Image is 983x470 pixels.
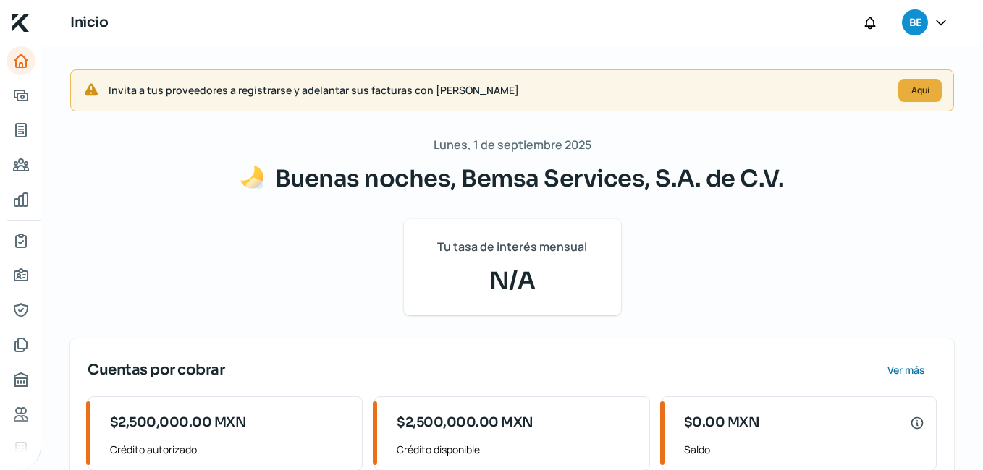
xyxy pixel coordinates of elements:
[275,164,785,193] span: Buenas noches, Bemsa Services, S.A. de C.V.
[397,413,533,432] span: $2,500,000.00 MXN
[110,413,247,432] span: $2,500,000.00 MXN
[875,356,937,385] button: Ver más
[7,81,35,110] a: Adelantar facturas
[110,440,350,458] span: Crédito autorizado
[7,330,35,359] a: Documentos
[684,413,760,432] span: $0.00 MXN
[887,365,925,375] span: Ver más
[434,134,591,155] span: Lunes, 1 de septiembre 2025
[898,79,942,102] button: Aquí
[684,440,924,458] span: Saldo
[240,166,263,189] img: Saludos
[7,116,35,145] a: Tus créditos
[437,236,587,257] span: Tu tasa de interés mensual
[7,400,35,429] a: Referencias
[7,150,35,179] a: Pago a proveedores
[909,14,921,32] span: BE
[7,185,35,214] a: Mis finanzas
[7,435,35,463] a: Industria
[397,440,637,458] span: Crédito disponible
[70,12,108,33] h1: Inicio
[88,359,224,381] span: Cuentas por cobrar
[421,263,604,298] span: N/A
[7,296,35,325] a: Representantes
[7,365,35,394] a: Buró de crédito
[7,226,35,255] a: Mi contrato
[911,86,929,95] span: Aquí
[7,46,35,75] a: Inicio
[109,81,887,99] span: Invita a tus proveedores a registrarse y adelantar sus facturas con [PERSON_NAME]
[7,261,35,290] a: Información general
